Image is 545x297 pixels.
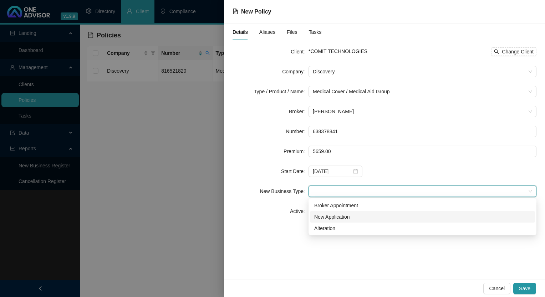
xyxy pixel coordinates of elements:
[494,49,499,54] span: search
[314,213,531,221] div: New Application
[287,30,297,35] span: Files
[284,146,309,157] label: Premium
[483,283,510,294] button: Cancel
[314,224,531,232] div: Alteration
[313,167,352,175] input: Select date
[491,47,536,56] button: Change Client
[291,46,309,57] label: Client
[310,200,535,211] div: Broker Appointment
[313,66,532,77] span: Discovery
[310,223,535,234] div: Alteration
[310,211,535,223] div: New Application
[489,285,505,292] span: Cancel
[513,283,536,294] button: Save
[519,285,530,292] span: Save
[502,48,534,56] span: Change Client
[309,30,322,35] span: Tasks
[290,205,309,217] label: Active
[259,30,275,35] span: Aliases
[286,126,309,137] label: Number
[233,9,238,14] span: file-text
[254,86,309,97] label: Type / Product / Name
[282,66,309,77] label: Company
[313,106,532,117] span: Darryn Purtell
[309,48,367,54] span: *COMIT TECHNOLOGIES
[260,186,309,197] label: New Business Type
[289,106,309,117] label: Broker
[313,86,532,97] span: Medical Cover / Medical Aid Group
[281,166,309,177] label: Start Date
[233,30,248,35] span: Details
[241,9,271,15] span: New Policy
[314,202,531,209] div: Broker Appointment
